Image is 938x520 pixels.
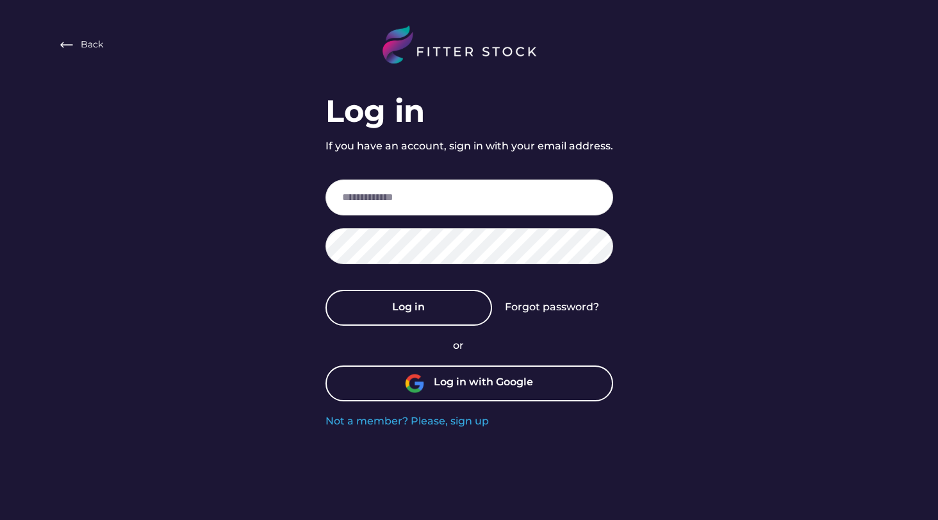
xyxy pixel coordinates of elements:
[434,375,533,392] div: Log in with Google
[59,37,74,53] img: Frame%20%282%29.svg
[325,90,425,133] div: Log in
[505,300,599,314] div: Forgot password?
[453,339,485,353] div: or
[325,139,613,153] div: If you have an account, sign in with your email address.
[325,290,492,326] button: Log in
[383,26,555,64] img: LOGO%20%282%29.svg
[325,414,489,428] div: Not a member? Please, sign up
[405,374,424,393] img: unnamed.png
[81,38,103,51] div: Back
